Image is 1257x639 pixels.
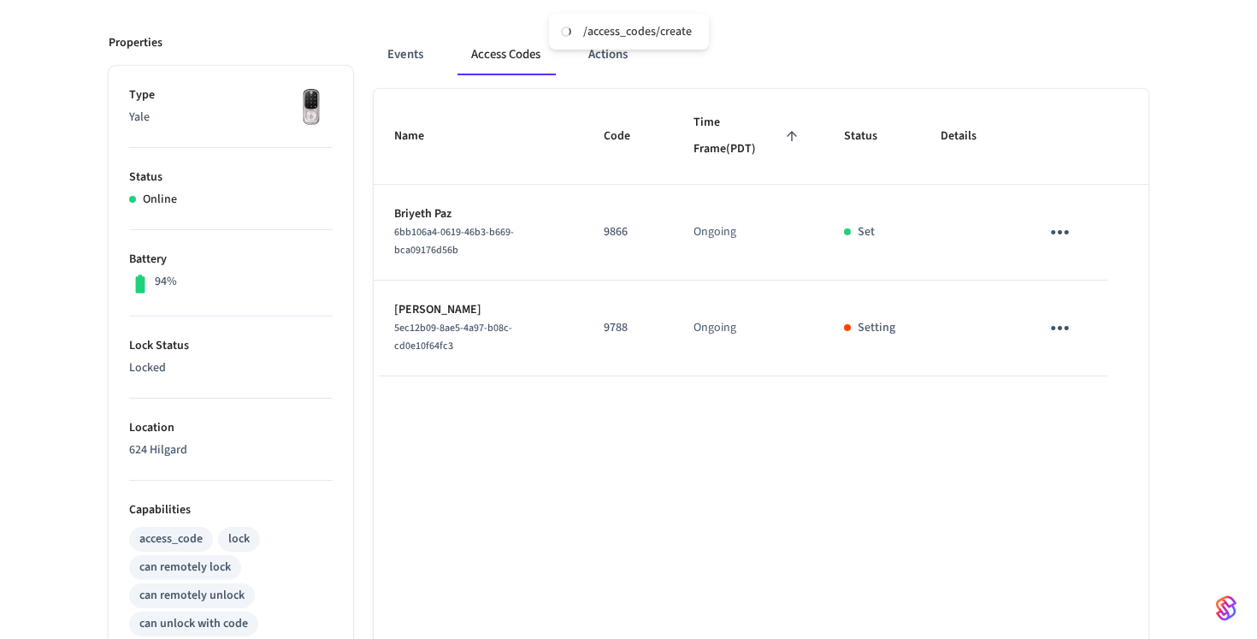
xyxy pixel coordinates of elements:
[155,273,177,291] p: 94%
[858,319,895,337] p: Setting
[693,109,803,163] span: Time Frame(PDT)
[858,223,875,241] p: Set
[941,123,999,150] span: Details
[844,123,900,150] span: Status
[129,169,333,186] p: Status
[604,223,652,241] p: 9866
[129,86,333,104] p: Type
[374,89,1148,376] table: sticky table
[129,501,333,519] p: Capabilities
[374,34,1148,75] div: ant example
[1216,595,1236,622] img: SeamLogoGradient.69752ec5.svg
[143,191,177,209] p: Online
[290,86,333,129] img: Yale Assure Touchscreen Wifi Smart Lock, Satin Nickel, Front
[139,530,203,548] div: access_code
[394,205,563,223] p: Briyeth Paz
[129,359,333,377] p: Locked
[457,34,554,75] button: Access Codes
[673,281,823,376] td: Ongoing
[394,321,512,353] span: 5ec12b09-8ae5-4a97-b08c-cd0e10f64fc3
[129,251,333,269] p: Battery
[139,587,245,605] div: can remotely unlock
[394,225,514,257] span: 6bb106a4-0619-46b3-b669-bca09176d56b
[673,185,823,281] td: Ongoing
[583,24,692,39] div: /access_codes/create
[394,123,446,150] span: Name
[228,530,250,548] div: lock
[139,559,231,577] div: can remotely lock
[374,34,437,75] button: Events
[394,301,563,319] p: [PERSON_NAME]
[129,419,333,437] p: Location
[604,123,652,150] span: Code
[129,337,333,355] p: Lock Status
[575,34,641,75] button: Actions
[604,319,652,337] p: 9788
[129,441,333,459] p: 624 Hilgard
[109,34,162,52] p: Properties
[139,615,248,633] div: can unlock with code
[129,109,333,127] p: Yale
